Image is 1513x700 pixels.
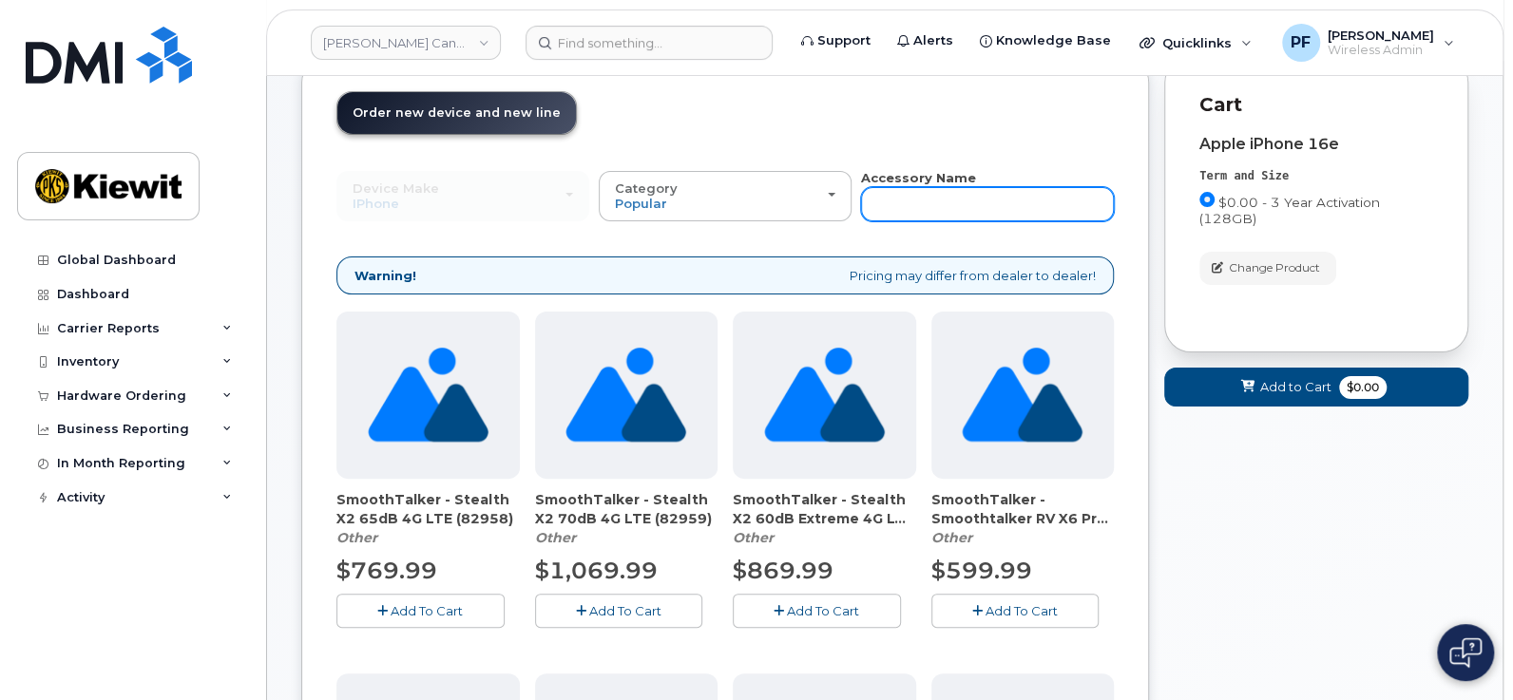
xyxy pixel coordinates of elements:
div: SmoothTalker - Stealth X2 65dB 4G LTE (82958) [336,490,520,547]
span: $0.00 - 3 Year Activation (128GB) [1199,195,1380,226]
span: $1,069.99 [535,557,658,584]
span: SmoothTalker - Stealth X2 70dB 4G LTE (82959) [535,490,718,528]
span: Category [615,180,678,196]
img: no_image_found-2caef05468ed5679b831cfe6fc140e25e0c280774317ffc20a367ab7fd17291e.png [565,312,686,479]
a: Alerts [884,22,967,60]
span: SmoothTalker - Stealth X2 60dB Extreme 4G LTE (82960) [733,490,916,528]
div: Term and Size [1199,168,1433,184]
span: Add To Cart [589,603,661,618]
strong: Accessory Name [861,170,976,185]
span: Add To Cart [787,603,859,618]
p: Cart [1199,91,1433,119]
img: Open chat [1449,637,1482,668]
span: Popular [615,196,667,211]
input: Find something... [526,26,773,60]
a: Knowledge Base [967,22,1124,60]
em: Other [535,529,576,546]
div: Paula Folkers [1269,24,1467,62]
span: Add To Cart [986,603,1058,618]
span: $769.99 [336,557,437,584]
button: Add To Cart [336,594,505,627]
div: Apple iPhone 16e [1199,136,1433,153]
span: Support [817,31,871,50]
span: Wireless Admin [1328,43,1434,58]
em: Other [931,529,972,546]
a: Kiewit Canada Inc [311,26,501,60]
div: SmoothTalker - Stealth X2 70dB 4G LTE (82959) [535,490,718,547]
span: $0.00 [1339,376,1387,399]
span: Order new device and new line [353,105,561,120]
a: Support [788,22,884,60]
button: Category Popular [599,171,852,220]
span: SmoothTalker - Stealth X2 65dB 4G LTE (82958) [336,490,520,528]
button: Add To Cart [931,594,1100,627]
strong: Warning! [354,267,416,285]
div: Pricing may differ from dealer to dealer! [336,256,1114,295]
button: Change Product [1199,252,1336,285]
em: Other [336,529,377,546]
button: Add To Cart [535,594,703,627]
div: SmoothTalker - Smoothtalker RV X6 Pro 55dB 4G LTE (82953) [931,490,1115,547]
span: Add To Cart [391,603,463,618]
div: Quicklinks [1126,24,1265,62]
input: $0.00 - 3 Year Activation (128GB) [1199,192,1215,207]
button: Add To Cart [733,594,901,627]
img: no_image_found-2caef05468ed5679b831cfe6fc140e25e0c280774317ffc20a367ab7fd17291e.png [962,312,1082,479]
button: Add to Cart $0.00 [1164,368,1468,407]
span: Knowledge Base [996,31,1111,50]
img: no_image_found-2caef05468ed5679b831cfe6fc140e25e0c280774317ffc20a367ab7fd17291e.png [368,312,488,479]
img: no_image_found-2caef05468ed5679b831cfe6fc140e25e0c280774317ffc20a367ab7fd17291e.png [764,312,885,479]
em: Other [733,529,774,546]
span: Add to Cart [1260,378,1331,396]
div: SmoothTalker - Stealth X2 60dB Extreme 4G LTE (82960) [733,490,916,547]
span: $599.99 [931,557,1032,584]
span: $869.99 [733,557,833,584]
span: [PERSON_NAME] [1328,28,1434,43]
span: Change Product [1229,259,1320,276]
span: Quicklinks [1162,35,1232,50]
span: Alerts [913,31,953,50]
span: SmoothTalker - Smoothtalker RV X6 Pro 55dB 4G LTE (82953) [931,490,1115,528]
span: PF [1291,31,1311,54]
